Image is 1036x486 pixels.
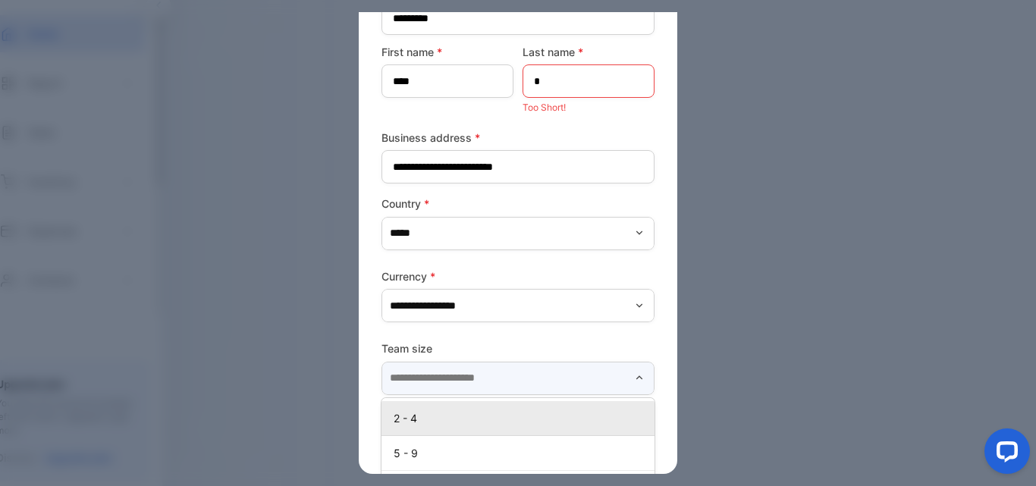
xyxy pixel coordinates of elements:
[381,340,655,356] label: Team size
[381,196,655,212] label: Country
[394,410,648,426] p: 2 - 4
[381,268,655,284] label: Currency
[381,44,513,60] label: First name
[394,445,648,461] p: 5 - 9
[523,44,655,60] label: Last name
[972,422,1036,486] iframe: LiveChat chat widget
[523,98,655,118] p: Too Short!
[381,130,655,146] label: Business address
